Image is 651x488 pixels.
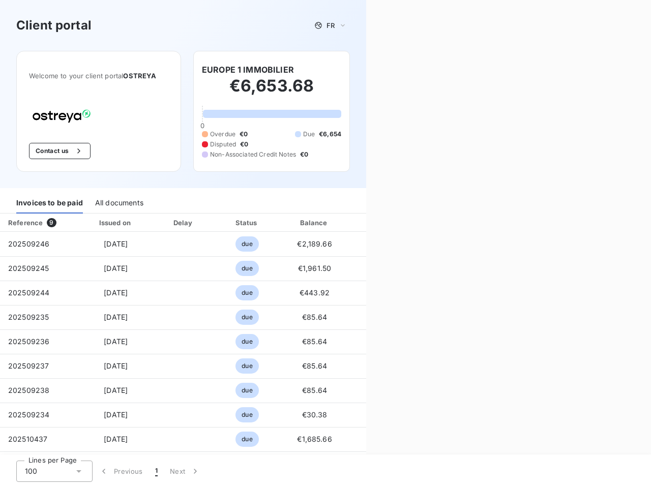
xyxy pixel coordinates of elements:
span: €0 [240,130,248,139]
span: Overdue [210,130,235,139]
span: [DATE] [104,239,128,248]
span: [DATE] [104,435,128,443]
h6: EUROPE 1 IMMOBILIER [202,64,294,76]
span: [DATE] [104,313,128,321]
span: FR [327,21,335,29]
span: due [235,236,258,252]
div: Invoices to be paid [16,192,83,213]
button: Next [164,461,206,482]
span: 0 [200,121,204,130]
div: Reference [8,219,43,227]
span: [DATE] [104,264,128,272]
div: All documents [95,192,143,213]
span: 202509234 [8,410,49,419]
button: Contact us [29,143,91,159]
span: [DATE] [104,386,128,394]
span: 202509236 [8,337,49,346]
span: [DATE] [104,288,128,297]
span: Welcome to your client portal [29,72,168,80]
span: €30.38 [302,410,328,419]
span: 202509238 [8,386,49,394]
h3: Client portal [16,16,92,35]
span: €85.64 [302,313,327,321]
div: Balance [282,218,348,228]
span: due [235,432,258,447]
h2: €6,653.68 [202,76,341,106]
span: 202509244 [8,288,49,297]
span: [DATE] [104,410,128,419]
span: [DATE] [104,361,128,370]
span: Disputed [210,140,236,149]
span: due [235,407,258,422]
span: €0 [240,140,248,149]
span: Due [303,130,315,139]
img: Company logo [29,106,94,127]
span: Non-Associated Credit Notes [210,150,296,159]
span: 202509235 [8,313,49,321]
span: 202509237 [8,361,49,370]
span: €443.92 [300,288,330,297]
div: Delay [155,218,213,228]
span: 9 [47,218,56,227]
span: €1,685.66 [297,435,332,443]
span: €85.64 [302,361,327,370]
span: OSTREYA [123,72,156,80]
div: Issued on [81,218,151,228]
span: 100 [25,466,37,476]
button: 1 [149,461,164,482]
span: €0 [300,150,308,159]
span: due [235,261,258,276]
span: 202509246 [8,239,49,248]
span: due [235,285,258,300]
span: €85.64 [302,386,327,394]
span: due [235,358,258,374]
span: [DATE] [104,337,128,346]
span: due [235,383,258,398]
button: Previous [93,461,149,482]
span: 202510437 [8,435,47,443]
span: €2,189.66 [297,239,332,248]
span: €6,654 [319,130,341,139]
span: 1 [155,466,158,476]
span: due [235,334,258,349]
div: Status [217,218,278,228]
div: PDF [352,218,403,228]
span: due [235,310,258,325]
span: €1,961.50 [298,264,331,272]
span: 202509245 [8,264,49,272]
span: €85.64 [302,337,327,346]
